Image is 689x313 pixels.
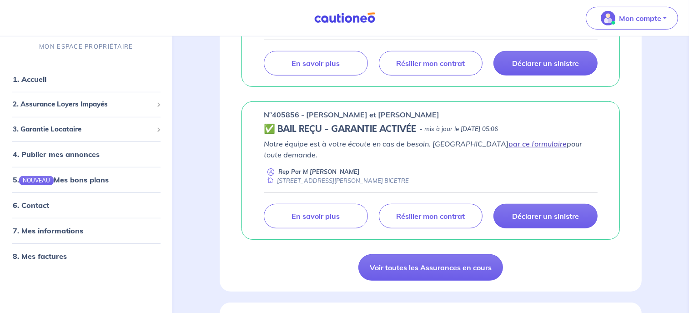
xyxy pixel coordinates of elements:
[264,109,439,120] p: n°405856 - [PERSON_NAME] et [PERSON_NAME]
[292,212,340,221] p: En savoir plus
[39,42,133,51] p: MON ESPACE PROPRIÉTAIRE
[4,120,169,138] div: 3. Garantie Locataire
[13,99,153,110] span: 2. Assurance Loyers Impayés
[512,59,579,68] p: Déclarer un sinistre
[379,51,483,76] a: Résilier mon contrat
[4,196,169,214] div: 6. Contact
[311,12,379,24] img: Cautioneo
[13,201,49,210] a: 6. Contact
[13,226,83,235] a: 7. Mes informations
[13,75,46,84] a: 1. Accueil
[358,254,503,281] a: Voir toutes les Assurances en cours
[420,125,498,134] p: - mis à jour le [DATE] 05:06
[396,59,465,68] p: Résilier mon contrat
[264,177,409,185] div: [STREET_ADDRESS][PERSON_NAME] BICETRE
[4,145,169,163] div: 4. Publier mes annonces
[512,212,579,221] p: Déclarer un sinistre
[396,212,465,221] p: Résilier mon contrat
[264,124,416,135] h5: ✅ BAIL REÇU - GARANTIE ACTIVÉE
[13,124,153,134] span: 3. Garantie Locataire
[586,7,678,30] button: illu_account_valid_menu.svgMon compte
[13,252,67,261] a: 8. Mes factures
[601,11,615,25] img: illu_account_valid_menu.svg
[508,139,567,148] a: par ce formulaire
[379,204,483,228] a: Résilier mon contrat
[4,171,169,189] div: 5.NOUVEAUMes bons plans
[493,204,598,228] a: Déclarer un sinistre
[264,204,368,228] a: En savoir plus
[4,70,169,88] div: 1. Accueil
[264,124,598,135] div: state: CONTRACT-VALIDATED, Context: ,MAYBE-CERTIFICATE,,LESSOR-DOCUMENTS,IS-ODEALIM
[4,247,169,265] div: 8. Mes factures
[619,13,661,24] p: Mon compte
[13,175,109,184] a: 5.NOUVEAUMes bons plans
[13,150,100,159] a: 4. Publier mes annonces
[278,167,360,176] p: Rep Par M [PERSON_NAME]
[292,59,340,68] p: En savoir plus
[4,222,169,240] div: 7. Mes informations
[264,51,368,76] a: En savoir plus
[4,96,169,113] div: 2. Assurance Loyers Impayés
[264,138,598,160] p: Notre équipe est à votre écoute en cas de besoin. [GEOGRAPHIC_DATA] pour toute demande.
[493,51,598,76] a: Déclarer un sinistre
